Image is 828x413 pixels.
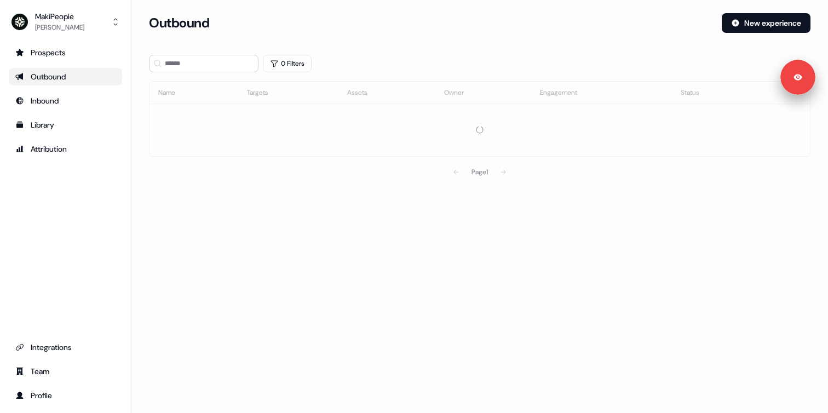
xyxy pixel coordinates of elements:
a: Go to Inbound [9,92,122,110]
button: New experience [722,13,810,33]
div: Integrations [15,342,116,353]
a: Go to templates [9,116,122,134]
div: Profile [15,390,116,401]
div: Attribution [15,144,116,154]
a: Go to profile [9,387,122,404]
button: MakiPeople[PERSON_NAME] [9,9,122,35]
div: Team [15,366,116,377]
div: MakiPeople [35,11,84,22]
a: Go to prospects [9,44,122,61]
div: Inbound [15,95,116,106]
a: Go to attribution [9,140,122,158]
a: Go to integrations [9,339,122,356]
h3: Outbound [149,15,209,31]
div: Outbound [15,71,116,82]
button: 0 Filters [263,55,312,72]
div: Prospects [15,47,116,58]
a: Go to team [9,363,122,380]
a: Go to outbound experience [9,68,122,85]
div: [PERSON_NAME] [35,22,84,33]
div: Library [15,119,116,130]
